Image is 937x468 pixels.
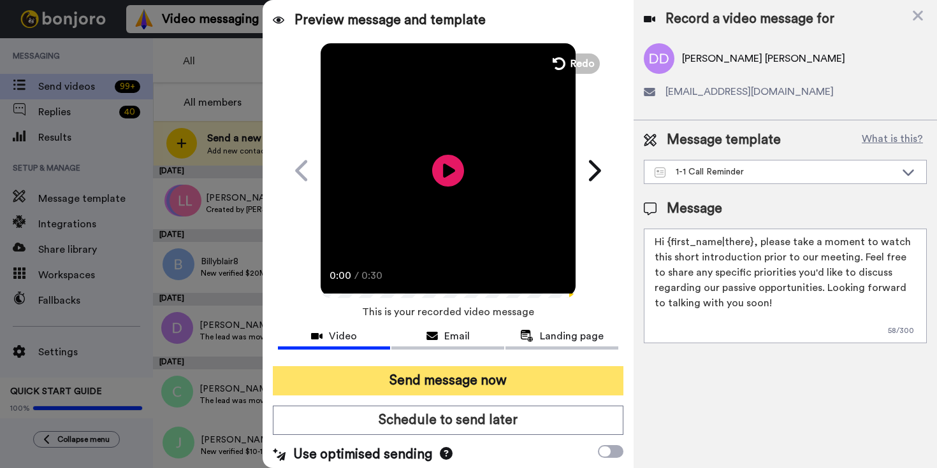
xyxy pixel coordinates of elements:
span: / [354,268,359,283]
img: Message-temps.svg [655,167,665,178]
button: What is this? [858,131,927,150]
button: Send message now [273,366,623,395]
span: 0:30 [361,268,384,283]
span: Video [329,329,357,344]
div: 1-1 Call Reminder [655,166,896,178]
span: Email [444,329,470,344]
span: Use optimised sending [293,445,432,464]
textarea: Hi {first_name|there}, please take a moment to watch this short introduction prior to our meeting... [644,229,927,343]
button: Schedule to send later [273,406,623,435]
span: Message [667,199,722,218]
span: Landing page [540,329,604,344]
span: [EMAIL_ADDRESS][DOMAIN_NAME] [665,84,834,99]
span: Message template [667,131,781,150]
span: 0:00 [330,268,352,283]
span: This is your recorded video message [362,298,534,326]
